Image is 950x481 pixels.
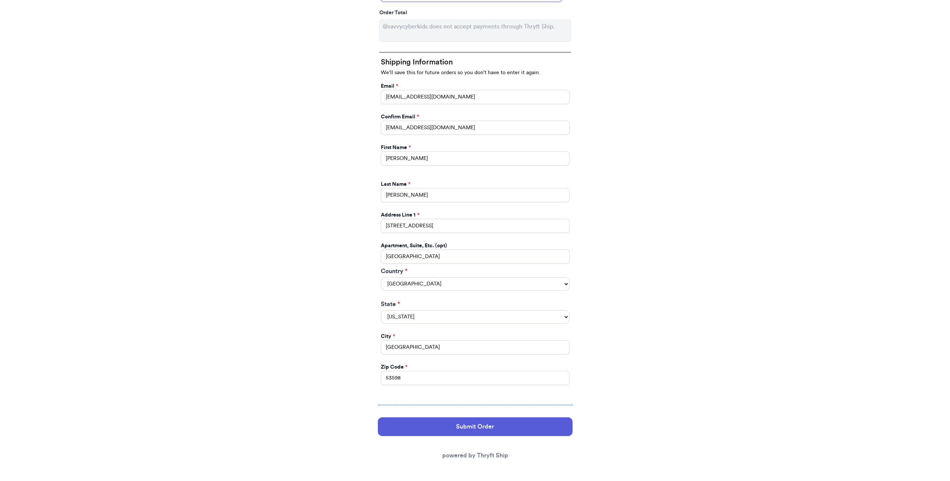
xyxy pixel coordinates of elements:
[381,90,570,104] input: Email
[381,151,570,166] input: First Name
[381,242,447,249] label: Apartment, Suite, Etc. (opt)
[381,82,398,90] label: Email
[381,57,570,67] h2: Shipping Information
[381,333,395,340] label: City
[381,371,570,385] input: 12345
[381,211,419,219] label: Address Line 1
[381,188,570,202] input: Last Name
[381,113,419,121] label: Confirm Email
[381,181,410,188] label: Last Name
[381,121,570,135] input: Confirm Email
[442,453,508,459] a: powered by Thryft Ship
[381,363,407,371] label: Zip Code
[381,300,570,309] label: State
[379,9,571,16] div: Order Total
[381,69,570,76] p: We'll save this for future orders so you don't have to enter it again.
[381,144,411,151] label: First Name
[378,417,573,436] button: Submit Order
[381,267,570,276] label: Country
